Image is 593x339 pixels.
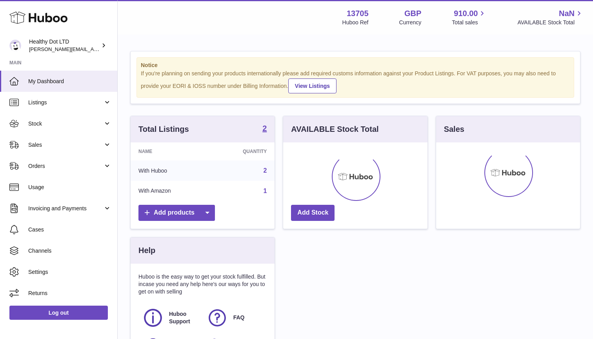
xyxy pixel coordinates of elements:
[141,70,570,93] div: If you're planning on sending your products internationally please add required customs informati...
[454,8,478,19] span: 910.00
[28,268,111,276] span: Settings
[28,205,103,212] span: Invoicing and Payments
[28,290,111,297] span: Returns
[517,19,584,26] span: AVAILABLE Stock Total
[291,205,335,221] a: Add Stock
[399,19,422,26] div: Currency
[28,141,103,149] span: Sales
[452,8,487,26] a: 910.00 Total sales
[559,8,575,19] span: NaN
[342,19,369,26] div: Huboo Ref
[131,160,209,181] td: With Huboo
[28,184,111,191] span: Usage
[28,226,111,233] span: Cases
[28,78,111,85] span: My Dashboard
[209,142,275,160] th: Quantity
[138,124,189,135] h3: Total Listings
[28,120,103,128] span: Stock
[29,38,100,53] div: Healthy Dot LTD
[141,62,570,69] strong: Notice
[131,181,209,201] td: With Amazon
[263,167,267,174] a: 2
[262,124,267,132] strong: 2
[29,46,157,52] span: [PERSON_NAME][EMAIL_ADDRESS][DOMAIN_NAME]
[138,273,267,295] p: Huboo is the easy way to get your stock fulfilled. But incase you need any help here's our ways f...
[263,188,267,194] a: 1
[452,19,487,26] span: Total sales
[207,307,263,328] a: FAQ
[28,247,111,255] span: Channels
[233,314,245,321] span: FAQ
[291,124,378,135] h3: AVAILABLE Stock Total
[142,307,199,328] a: Huboo Support
[28,99,103,106] span: Listings
[262,124,267,134] a: 2
[138,245,155,256] h3: Help
[404,8,421,19] strong: GBP
[444,124,464,135] h3: Sales
[9,40,21,51] img: Dorothy@healthydot.com
[347,8,369,19] strong: 13705
[169,310,198,325] span: Huboo Support
[138,205,215,221] a: Add products
[131,142,209,160] th: Name
[9,306,108,320] a: Log out
[517,8,584,26] a: NaN AVAILABLE Stock Total
[28,162,103,170] span: Orders
[288,78,337,93] a: View Listings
